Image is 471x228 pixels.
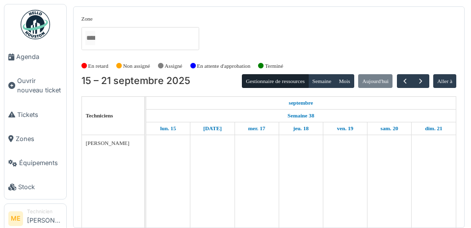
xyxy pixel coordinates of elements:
[335,74,354,88] button: Mois
[433,74,456,88] button: Aller à
[246,122,268,135] a: 17 septembre 2025
[81,75,190,87] h2: 15 – 21 septembre 2025
[19,158,62,168] span: Équipements
[265,62,283,70] label: Terminé
[17,76,62,95] span: Ouvrir nouveau ticket
[287,97,316,109] a: 15 septembre 2025
[88,62,108,70] label: En retard
[165,62,183,70] label: Assigné
[85,31,95,45] input: Tous
[16,52,62,61] span: Agenda
[81,15,93,23] label: Zone
[123,62,150,70] label: Non assigné
[86,113,113,118] span: Techniciens
[4,69,66,102] a: Ouvrir nouveau ticket
[290,122,311,135] a: 18 septembre 2025
[18,182,62,192] span: Stock
[21,10,50,39] img: Badge_color-CXgf-gQk.svg
[197,62,250,70] label: En attente d'approbation
[4,175,66,199] a: Stock
[17,110,62,119] span: Tickets
[157,122,178,135] a: 15 septembre 2025
[27,208,62,215] div: Technicien
[4,151,66,175] a: Équipements
[358,74,392,88] button: Aujourd'hui
[8,211,23,226] li: ME
[378,122,401,135] a: 20 septembre 2025
[285,110,316,122] a: Semaine 38
[397,74,413,88] button: Précédent
[422,122,445,135] a: 21 septembre 2025
[4,45,66,69] a: Agenda
[201,122,224,135] a: 16 septembre 2025
[308,74,335,88] button: Semaine
[4,127,66,151] a: Zones
[86,140,130,146] span: [PERSON_NAME]
[335,122,356,135] a: 19 septembre 2025
[16,134,62,143] span: Zones
[242,74,309,88] button: Gestionnaire de ressources
[413,74,429,88] button: Suivant
[4,103,66,127] a: Tickets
